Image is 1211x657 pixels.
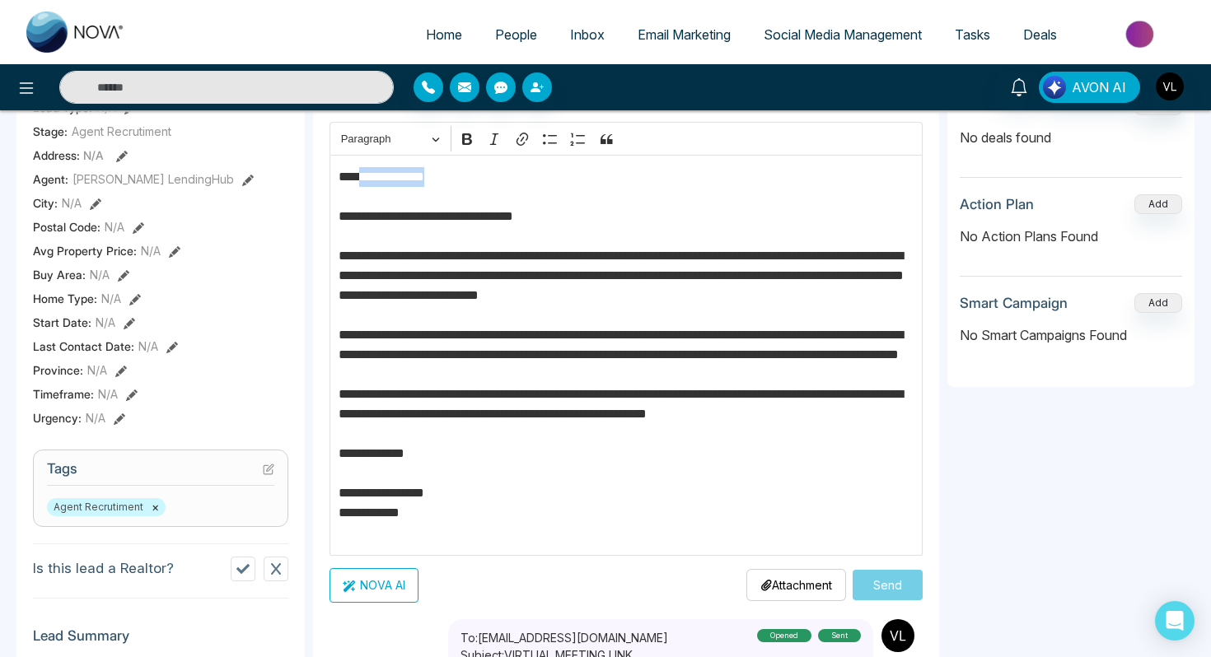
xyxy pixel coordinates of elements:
h3: Smart Campaign [960,295,1068,311]
span: Agent Recrutiment [72,123,171,140]
span: Tasks [955,26,990,43]
div: Opened [757,629,811,642]
img: User Avatar [1156,72,1184,100]
a: Home [409,19,479,50]
span: Home [426,26,462,43]
div: sent [818,629,861,642]
span: N/A [83,148,104,162]
img: Lead Flow [1043,76,1066,99]
span: Urgency : [33,409,82,426]
span: Social Media Management [764,26,922,43]
span: Home Type : [33,290,97,307]
span: Deals [1023,26,1057,43]
h3: Action Plan [960,196,1034,212]
span: N/A [96,314,115,331]
span: Agent: [33,170,68,188]
span: [PERSON_NAME] LendingHub [72,170,234,188]
span: Province : [33,361,83,379]
div: Editor toolbar [330,122,923,154]
span: N/A [62,194,82,212]
button: Add [1134,293,1182,313]
span: N/A [90,266,110,283]
a: Social Media Management [747,19,938,50]
span: People [495,26,537,43]
span: N/A [101,290,121,307]
button: Paragraph [334,126,447,151]
span: Start Date : [33,314,91,331]
span: Avg Property Price : [33,242,137,259]
button: Add [1134,194,1182,214]
span: N/A [141,242,161,259]
a: Inbox [554,19,621,50]
span: N/A [87,361,107,379]
button: AVON AI [1039,72,1140,103]
img: Nova CRM Logo [26,12,125,53]
a: Email Marketing [621,19,747,50]
p: To: [EMAIL_ADDRESS][DOMAIN_NAME] [461,629,668,646]
span: Agent Recrutiment [47,498,166,516]
button: × [152,500,159,515]
span: N/A [138,338,158,355]
span: City : [33,194,58,212]
button: NOVA AI [330,568,418,603]
span: Email Marketing [638,26,731,43]
p: Attachment [760,576,832,594]
img: Sender [881,619,914,652]
span: Stage: [33,123,68,140]
span: N/A [105,218,124,235]
p: No Smart Campaigns Found [960,325,1182,345]
div: Open Intercom Messenger [1155,601,1195,641]
a: Deals [1007,19,1073,50]
div: Editor editing area: main [330,155,923,556]
span: Buy Area : [33,266,86,283]
span: N/A [98,385,118,403]
span: Paragraph [341,129,427,149]
p: No Action Plans Found [960,226,1182,246]
span: AVON AI [1072,77,1126,97]
span: Postal Code : [33,218,101,235]
span: Inbox [570,26,605,43]
span: Last Contact Date : [33,338,134,355]
span: Address: [33,147,104,164]
button: Send [853,570,923,600]
p: Is this lead a Realtor? [33,558,174,580]
h3: Lead Summary [33,627,288,652]
img: Market-place.gif [1082,16,1201,53]
p: No deals found [960,128,1182,147]
span: N/A [86,409,105,426]
a: Tasks [938,19,1007,50]
span: Timeframe : [33,385,94,403]
h3: Tags [47,460,274,486]
a: People [479,19,554,50]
